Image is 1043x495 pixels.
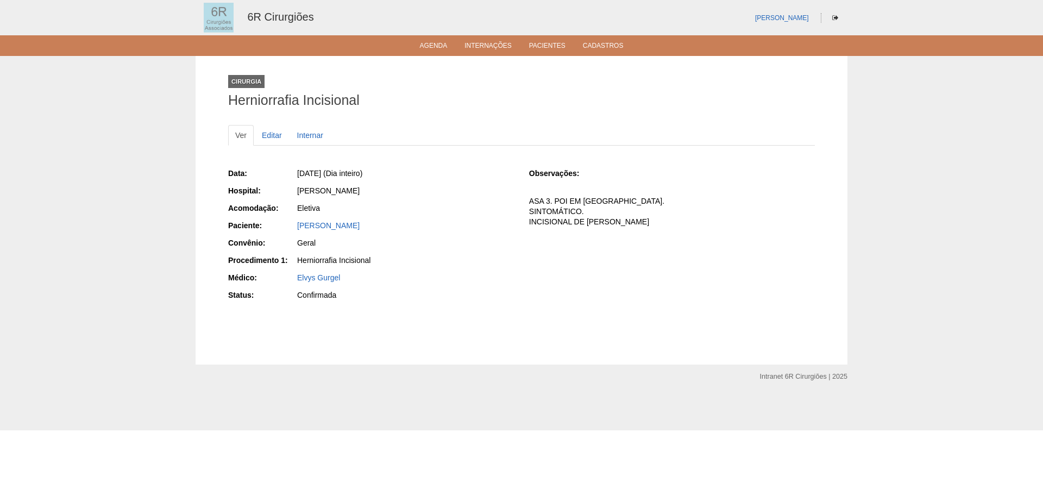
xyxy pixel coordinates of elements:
a: Internar [290,125,330,146]
div: Observações: [529,168,597,179]
div: Geral [297,237,514,248]
div: Acomodação: [228,203,296,214]
a: Internações [464,42,512,53]
a: Pacientes [529,42,566,53]
div: Procedimento 1: [228,255,296,266]
div: Eletiva [297,203,514,214]
a: [PERSON_NAME] [755,14,809,22]
div: Intranet 6R Cirurgiões | 2025 [760,371,847,382]
h1: Herniorrafia Incisional [228,93,815,107]
i: Sair [832,15,838,21]
a: 6R Cirurgiões [247,11,313,23]
div: Convênio: [228,237,296,248]
a: Cadastros [583,42,624,53]
div: [PERSON_NAME] [297,185,514,196]
a: Elvys Gurgel [297,273,340,282]
div: Médico: [228,272,296,283]
div: Herniorrafia Incisional [297,255,514,266]
span: [DATE] (Dia inteiro) [297,169,362,178]
div: Confirmada [297,290,514,300]
a: Agenda [420,42,448,53]
div: Cirurgia [228,75,265,88]
div: Status: [228,290,296,300]
a: Editar [255,125,289,146]
p: ASA 3. POI EM [GEOGRAPHIC_DATA]. SINTOMÁTICO. INCISIONAL DE [PERSON_NAME] [529,196,815,227]
a: Ver [228,125,254,146]
a: [PERSON_NAME] [297,221,360,230]
div: Paciente: [228,220,296,231]
div: Hospital: [228,185,296,196]
div: Data: [228,168,296,179]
